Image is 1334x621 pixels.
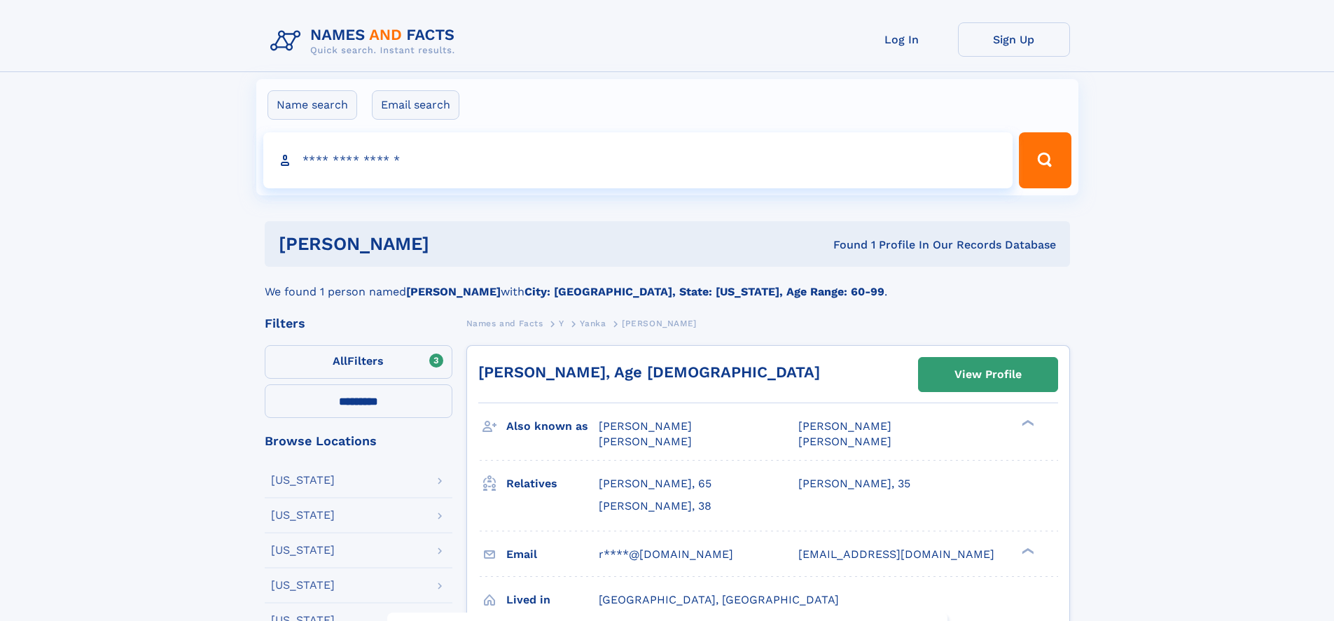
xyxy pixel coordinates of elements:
span: Y [559,319,564,328]
span: [PERSON_NAME] [599,419,692,433]
div: [US_STATE] [271,475,335,486]
div: Filters [265,317,452,330]
button: Search Button [1019,132,1071,188]
a: [PERSON_NAME], 35 [798,476,910,491]
label: Email search [372,90,459,120]
div: [US_STATE] [271,545,335,556]
img: Logo Names and Facts [265,22,466,60]
a: Sign Up [958,22,1070,57]
a: [PERSON_NAME], 65 [599,476,711,491]
span: All [333,354,347,368]
span: [PERSON_NAME] [798,435,891,448]
h1: [PERSON_NAME] [279,235,632,253]
b: [PERSON_NAME] [406,285,501,298]
span: Yanka [580,319,606,328]
h3: Email [506,543,599,566]
div: ❯ [1018,546,1035,555]
div: ❯ [1018,419,1035,428]
b: City: [GEOGRAPHIC_DATA], State: [US_STATE], Age Range: 60-99 [524,285,884,298]
a: View Profile [919,358,1057,391]
label: Name search [268,90,357,120]
div: Found 1 Profile In Our Records Database [631,237,1056,253]
span: [PERSON_NAME] [599,435,692,448]
span: [EMAIL_ADDRESS][DOMAIN_NAME] [798,547,994,561]
div: Browse Locations [265,435,452,447]
span: [PERSON_NAME] [622,319,697,328]
div: [US_STATE] [271,510,335,521]
label: Filters [265,345,452,379]
h3: Relatives [506,472,599,496]
div: We found 1 person named with . [265,267,1070,300]
span: [GEOGRAPHIC_DATA], [GEOGRAPHIC_DATA] [599,593,839,606]
a: Y [559,314,564,332]
h3: Also known as [506,414,599,438]
h3: Lived in [506,588,599,612]
a: [PERSON_NAME], Age [DEMOGRAPHIC_DATA] [478,363,820,381]
a: Names and Facts [466,314,543,332]
a: Yanka [580,314,606,332]
div: View Profile [954,358,1022,391]
a: Log In [846,22,958,57]
a: [PERSON_NAME], 38 [599,498,711,514]
span: [PERSON_NAME] [798,419,891,433]
div: [US_STATE] [271,580,335,591]
input: search input [263,132,1013,188]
